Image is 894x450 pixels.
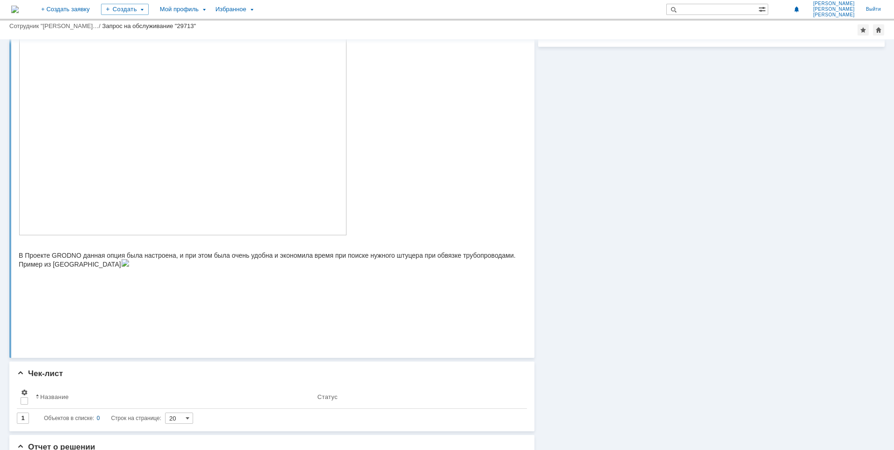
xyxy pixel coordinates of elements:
a: Перейти на домашнюю страницу [11,6,19,13]
span: Настройки [21,389,28,396]
div: Название [40,393,69,400]
span: Объектов в списке: [44,415,94,421]
div: Запрос на обслуживание "29713" [102,22,196,29]
div: Добавить в избранное [858,24,869,36]
img: download [102,313,111,321]
span: [PERSON_NAME] [813,7,855,12]
div: / [9,22,102,29]
div: Сделать домашней страницей [873,24,884,36]
div: Создать [101,4,149,15]
th: Название [32,385,314,409]
span: Расширенный поиск [758,4,768,13]
span: [PERSON_NAME] [813,12,855,18]
img: logo [11,6,19,13]
a: Сотрудник "[PERSON_NAME]… [9,22,99,29]
th: Статус [314,385,520,409]
div: Статус [317,393,338,400]
span: [PERSON_NAME] [813,1,855,7]
span: Чек-лист [17,369,63,378]
div: 0 [97,413,100,424]
i: Строк на странице: [44,413,161,424]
